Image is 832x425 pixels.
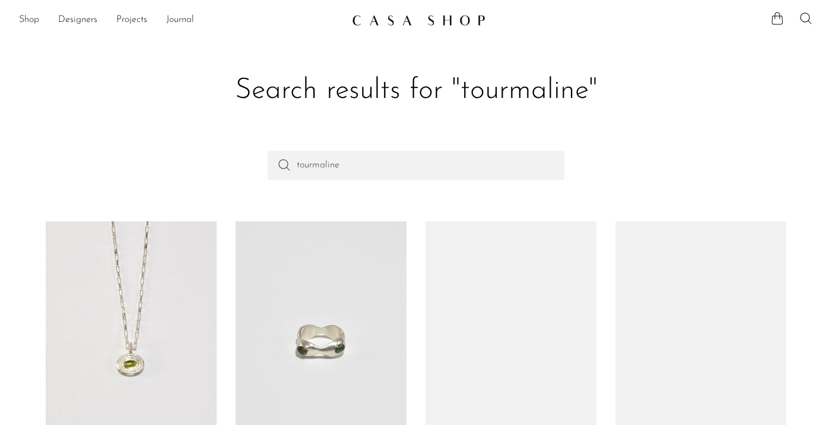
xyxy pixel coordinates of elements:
ul: NEW HEADER MENU [19,10,342,30]
input: Perform a search [268,151,564,179]
nav: Desktop navigation [19,10,342,30]
a: Shop [19,12,39,28]
h1: Search results for "tourmaline" [55,72,777,109]
a: Designers [58,12,97,28]
a: Projects [116,12,147,28]
a: Journal [166,12,194,28]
